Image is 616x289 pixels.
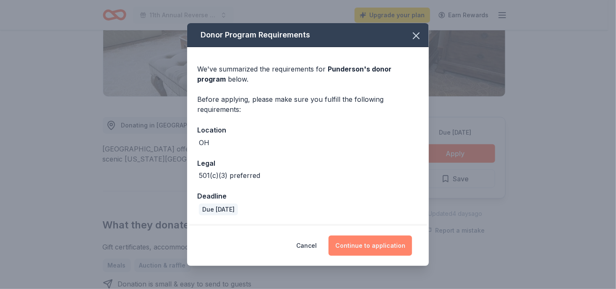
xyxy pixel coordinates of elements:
[187,23,429,47] div: Donor Program Requirements
[197,94,419,114] div: Before applying, please make sure you fulfill the following requirements:
[296,236,317,256] button: Cancel
[329,236,412,256] button: Continue to application
[197,158,419,169] div: Legal
[199,138,209,148] div: OH
[197,64,419,84] div: We've summarized the requirements for below.
[197,191,419,202] div: Deadline
[199,204,238,215] div: Due [DATE]
[199,170,260,180] div: 501(c)(3) preferred
[197,125,419,135] div: Location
